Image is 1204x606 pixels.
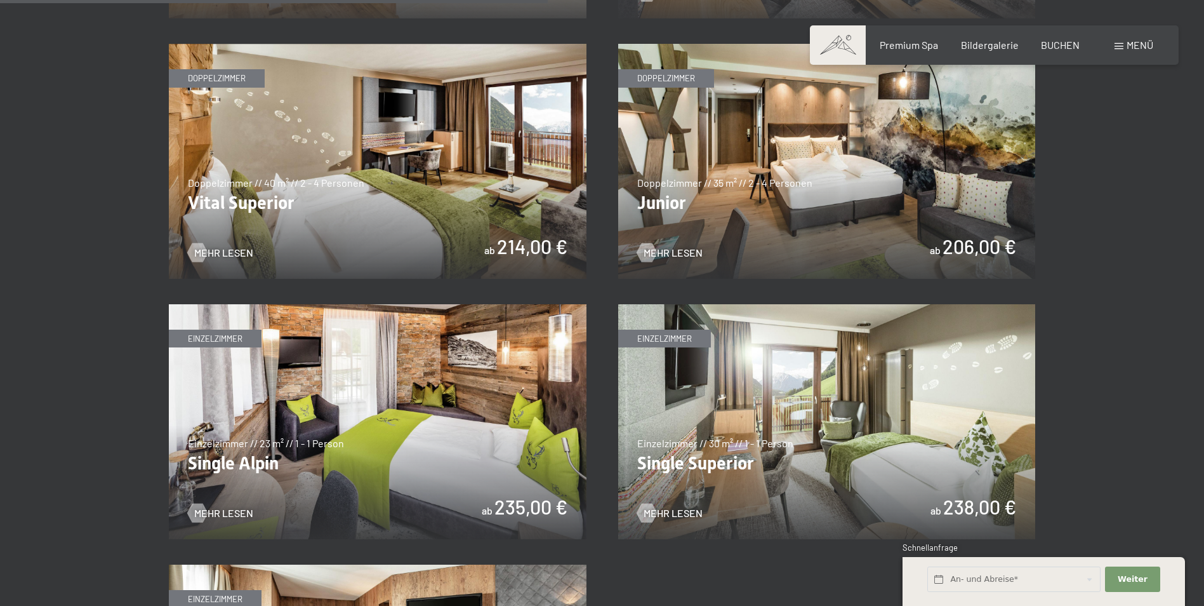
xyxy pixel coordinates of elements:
a: Mehr Lesen [188,246,253,260]
span: Weiter [1118,574,1148,585]
a: Mehr Lesen [637,246,703,260]
a: Mehr Lesen [188,506,253,520]
a: Vital Superior [169,44,586,52]
a: Single Relax [169,565,586,573]
span: Mehr Lesen [194,246,253,260]
span: Mehr Lesen [644,246,703,260]
img: Single Superior [618,304,1036,539]
span: Menü [1127,39,1153,51]
button: Weiter [1105,567,1160,593]
span: Mehr Lesen [194,506,253,520]
img: Vital Superior [169,44,586,279]
a: Single Superior [618,305,1036,313]
span: Schnellanfrage [903,542,958,553]
a: Bildergalerie [961,39,1019,51]
img: Junior [618,44,1036,279]
a: Mehr Lesen [637,506,703,520]
a: BUCHEN [1041,39,1080,51]
a: Junior [618,44,1036,52]
img: Single Alpin [169,304,586,539]
a: Premium Spa [880,39,938,51]
a: Single Alpin [169,305,586,313]
span: Mehr Lesen [644,506,703,520]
